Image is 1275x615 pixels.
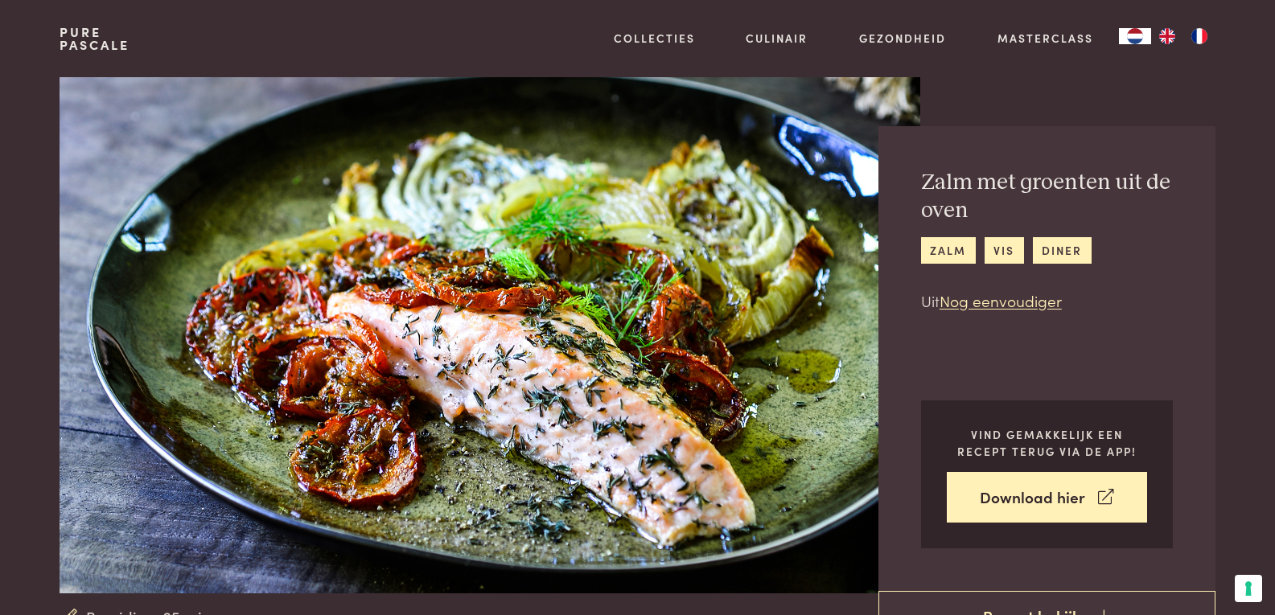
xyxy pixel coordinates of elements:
[985,237,1024,264] a: vis
[1033,237,1092,264] a: diner
[1119,28,1151,44] div: Language
[997,30,1093,47] a: Masterclass
[1183,28,1215,44] a: FR
[940,289,1062,311] a: Nog eenvoudiger
[921,237,976,264] a: zalm
[746,30,808,47] a: Culinair
[1235,575,1262,602] button: Uw voorkeuren voor toestemming voor trackingtechnologieën
[947,426,1147,459] p: Vind gemakkelijk een recept terug via de app!
[1119,28,1151,44] a: NL
[60,77,919,593] img: Zalm met groenten uit de oven
[1151,28,1215,44] ul: Language list
[859,30,946,47] a: Gezondheid
[921,289,1173,313] p: Uit
[947,472,1147,523] a: Download hier
[60,26,130,51] a: PurePascale
[614,30,695,47] a: Collecties
[921,169,1173,224] h2: Zalm met groenten uit de oven
[1119,28,1215,44] aside: Language selected: Nederlands
[1151,28,1183,44] a: EN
